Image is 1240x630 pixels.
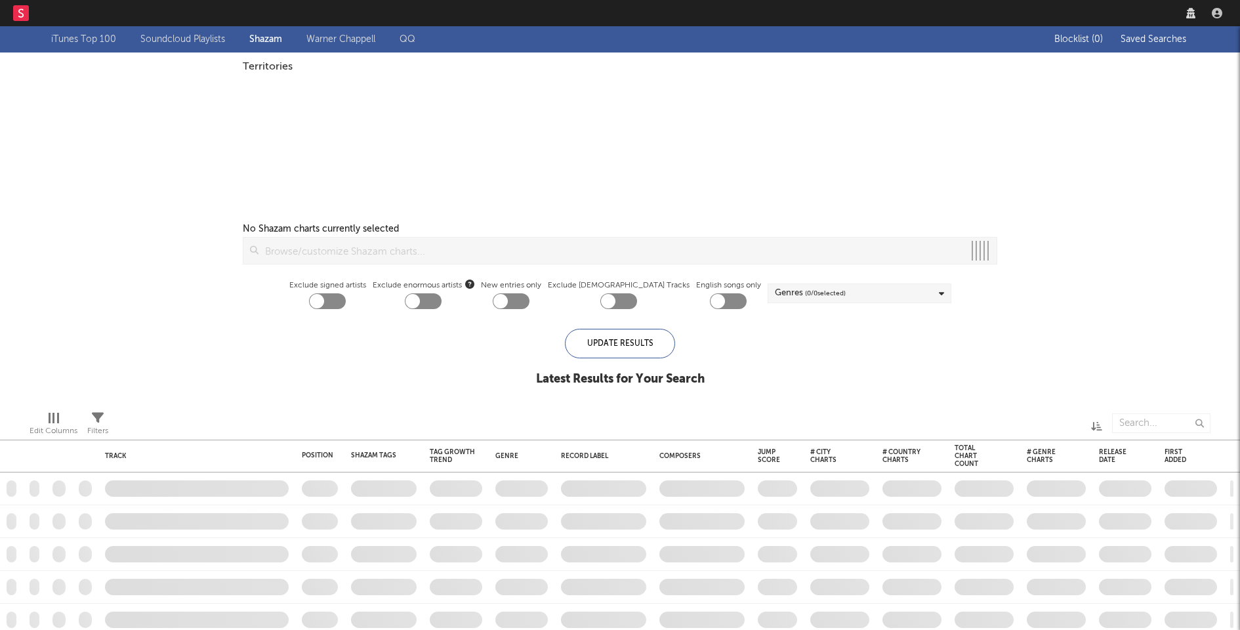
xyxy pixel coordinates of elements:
[696,278,761,293] label: English songs only
[536,371,705,387] div: Latest Results for Your Search
[495,452,541,460] div: Genre
[87,423,108,439] div: Filters
[430,448,476,464] div: Tag Growth Trend
[1165,448,1197,464] div: First Added
[243,221,399,237] div: No Shazam charts currently selected
[87,407,108,445] div: Filters
[373,278,474,293] span: Exclude enormous artists
[1092,35,1103,44] span: ( 0 )
[481,278,541,293] label: New entries only
[565,329,675,358] div: Update Results
[561,452,640,460] div: Record Label
[465,278,474,290] button: Exclude enormous artists
[243,59,997,75] div: Territories
[548,278,690,293] label: Exclude [DEMOGRAPHIC_DATA] Tracks
[105,452,282,460] div: Track
[882,448,922,464] div: # Country Charts
[1112,413,1210,433] input: Search...
[1117,34,1189,45] button: Saved Searches
[140,31,225,47] a: Soundcloud Playlists
[1121,35,1189,44] span: Saved Searches
[30,423,77,439] div: Edit Columns
[805,285,846,301] span: ( 0 / 0 selected)
[258,238,964,264] input: Browse/customize Shazam charts...
[810,448,850,464] div: # City Charts
[758,448,780,464] div: Jump Score
[351,451,397,459] div: Shazam Tags
[775,285,846,301] div: Genres
[51,31,116,47] a: iTunes Top 100
[306,31,375,47] a: Warner Chappell
[302,451,333,459] div: Position
[400,31,415,47] a: QQ
[955,444,994,468] div: Total Chart Count
[30,407,77,445] div: Edit Columns
[1099,448,1132,464] div: Release Date
[1027,448,1066,464] div: # Genre Charts
[289,278,366,293] label: Exclude signed artists
[659,452,738,460] div: Composers
[1054,35,1103,44] span: Blocklist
